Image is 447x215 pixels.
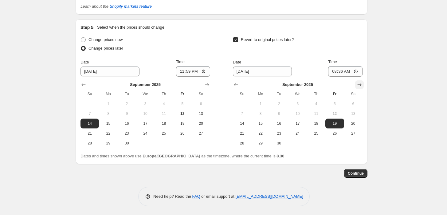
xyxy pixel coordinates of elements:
th: Saturday [344,89,363,99]
span: 15 [254,121,267,126]
button: Sunday September 14 2025 [80,119,99,128]
span: We [139,91,152,96]
button: Thursday September 4 2025 [155,99,173,109]
button: Sunday September 7 2025 [233,109,251,119]
button: Sunday September 28 2025 [233,138,251,148]
th: Sunday [80,89,99,99]
span: 6 [347,101,360,106]
span: 15 [101,121,115,126]
th: Saturday [192,89,210,99]
span: Fr [176,91,189,96]
button: Sunday September 7 2025 [80,109,99,119]
span: 25 [309,131,323,136]
span: 24 [139,131,152,136]
button: Continue [344,169,367,178]
button: Wednesday September 24 2025 [136,128,155,138]
span: 20 [347,121,360,126]
span: 5 [328,101,341,106]
span: Su [235,91,249,96]
button: Tuesday September 16 2025 [118,119,136,128]
button: Monday September 1 2025 [99,99,117,109]
button: Thursday September 25 2025 [155,128,173,138]
span: 27 [194,131,208,136]
button: Sunday September 28 2025 [80,138,99,148]
button: Wednesday September 10 2025 [288,109,307,119]
i: Learn about the [80,4,152,9]
span: 10 [291,111,304,116]
span: Fr [328,91,341,96]
button: Friday September 19 2025 [173,119,192,128]
span: 21 [83,131,96,136]
button: Show next month, October 2025 [355,80,364,89]
span: Need help? Read the [153,194,192,199]
th: Wednesday [288,89,307,99]
button: Monday September 8 2025 [99,109,117,119]
span: 23 [120,131,134,136]
button: Monday September 15 2025 [99,119,117,128]
button: Monday September 15 2025 [251,119,270,128]
span: 13 [347,111,360,116]
button: Saturday September 27 2025 [344,128,363,138]
span: Revert to original prices later? [241,37,294,42]
button: Friday September 26 2025 [173,128,192,138]
button: Thursday September 11 2025 [155,109,173,119]
span: 7 [83,111,96,116]
span: Continue [348,171,364,176]
button: Thursday September 18 2025 [155,119,173,128]
span: 12 [328,111,341,116]
button: Saturday September 27 2025 [192,128,210,138]
span: 20 [194,121,208,126]
span: 22 [254,131,267,136]
span: 14 [83,121,96,126]
span: Dates and times shown above use as the timezone, where the current time is [80,154,284,158]
span: 9 [120,111,134,116]
span: 18 [309,121,323,126]
button: Saturday September 13 2025 [192,109,210,119]
span: 30 [272,141,286,146]
span: 9 [272,111,286,116]
span: Date [233,60,241,64]
span: 4 [157,101,171,106]
button: Tuesday September 23 2025 [270,128,288,138]
button: Wednesday September 3 2025 [136,99,155,109]
button: Today Friday September 12 2025 [325,109,344,119]
button: Tuesday September 2 2025 [118,99,136,109]
span: 2 [272,101,286,106]
span: 3 [291,101,304,106]
span: 23 [272,131,286,136]
button: Wednesday September 3 2025 [288,99,307,109]
button: Show previous month, August 2025 [79,80,88,89]
button: Monday September 22 2025 [99,128,117,138]
span: 24 [291,131,304,136]
span: Su [83,91,96,96]
th: Tuesday [270,89,288,99]
th: Monday [251,89,270,99]
button: Wednesday September 17 2025 [136,119,155,128]
th: Thursday [155,89,173,99]
span: 5 [176,101,189,106]
button: Tuesday September 30 2025 [270,138,288,148]
button: Friday September 5 2025 [173,99,192,109]
span: 18 [157,121,171,126]
button: Saturday September 13 2025 [344,109,363,119]
button: Friday September 26 2025 [325,128,344,138]
th: Monday [99,89,117,99]
span: 19 [176,121,189,126]
span: 29 [254,141,267,146]
button: Saturday September 20 2025 [344,119,363,128]
button: Show previous month, August 2025 [232,80,240,89]
p: Select when the prices should change [97,24,164,30]
button: Saturday September 20 2025 [192,119,210,128]
a: FAQ [192,194,200,199]
span: 2 [120,101,134,106]
span: 27 [347,131,360,136]
button: Monday September 8 2025 [251,109,270,119]
span: 7 [235,111,249,116]
span: 26 [328,131,341,136]
span: 28 [83,141,96,146]
a: Shopify markets feature [110,4,152,9]
button: Tuesday September 2 2025 [270,99,288,109]
span: 1 [254,101,267,106]
button: Friday September 19 2025 [325,119,344,128]
b: Europe/[GEOGRAPHIC_DATA] [143,154,200,158]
